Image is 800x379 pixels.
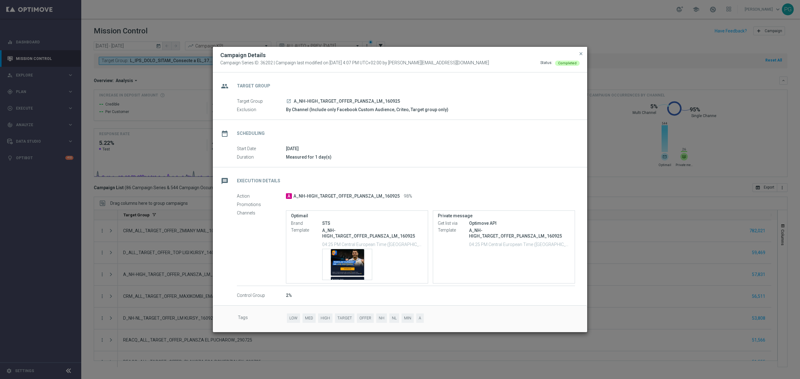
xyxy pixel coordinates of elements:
[237,130,265,136] h2: Scheduling
[220,60,489,66] span: Campaign Series ID: 36202 | Campaign last modified on [DATE] 4:07 PM UTC+02:00 by [PERSON_NAME][E...
[237,99,286,104] label: Target Group
[469,220,570,226] div: Optimove API
[286,292,575,298] div: 2%
[402,313,414,323] span: MIN
[335,313,354,323] span: TARGET
[291,221,322,226] label: Brand
[357,313,374,323] span: OFFER
[286,145,575,152] div: [DATE]
[322,241,423,247] p: 04:25 PM Central European Time ([GEOGRAPHIC_DATA]) (UTC +02:00)
[237,83,270,89] h2: Target Group
[438,221,469,226] label: Get list via
[293,194,400,199] span: A_NH-HIGH_TARGET_OFFER_PLANSZA_LM_160925
[416,313,424,323] span: A
[438,228,469,233] label: Template
[291,228,322,233] label: Template
[322,228,423,239] p: A_NH-HIGH_TARGET_OFFER_PLANSZA_LM_160925
[286,154,575,160] div: Measured for 1 day(s)
[302,313,316,323] span: MED
[237,146,286,152] label: Start Date
[237,194,286,199] label: Action
[438,213,570,219] label: Private message
[237,178,280,184] h2: Execution Details
[578,51,583,56] span: close
[237,202,286,208] label: Promotions
[237,293,286,298] label: Control Group
[555,60,580,65] colored-tag: Completed
[404,194,412,199] span: 98%
[318,313,332,323] span: HIGH
[286,99,292,104] a: launch
[238,313,287,323] label: Tags
[286,99,291,104] i: launch
[219,128,230,139] i: date_range
[219,81,230,92] i: group
[558,61,577,65] span: Completed
[287,313,300,323] span: LOW
[469,241,570,247] p: 04:25 PM Central European Time ([GEOGRAPHIC_DATA]) (UTC +02:00)
[286,193,292,199] span: A
[286,106,575,113] div: By Channel (Include only Facebook Custom Audience, Criteo, Target group only)
[237,155,286,160] label: Duration
[237,107,286,113] label: Exclusion
[540,60,552,66] div: Status:
[220,52,266,59] h2: Campaign Details
[376,313,387,323] span: NH
[469,228,570,239] p: A_NH-HIGH_TARGET_OFFER_PLANSZA_LM_160925
[294,99,400,104] span: A_NH-HIGH_TARGET_OFFER_PLANSZA_LM_160925
[237,210,286,216] label: Channels
[389,313,399,323] span: NL
[291,213,423,219] label: Optimail
[322,220,423,226] div: STS
[219,175,230,187] i: message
